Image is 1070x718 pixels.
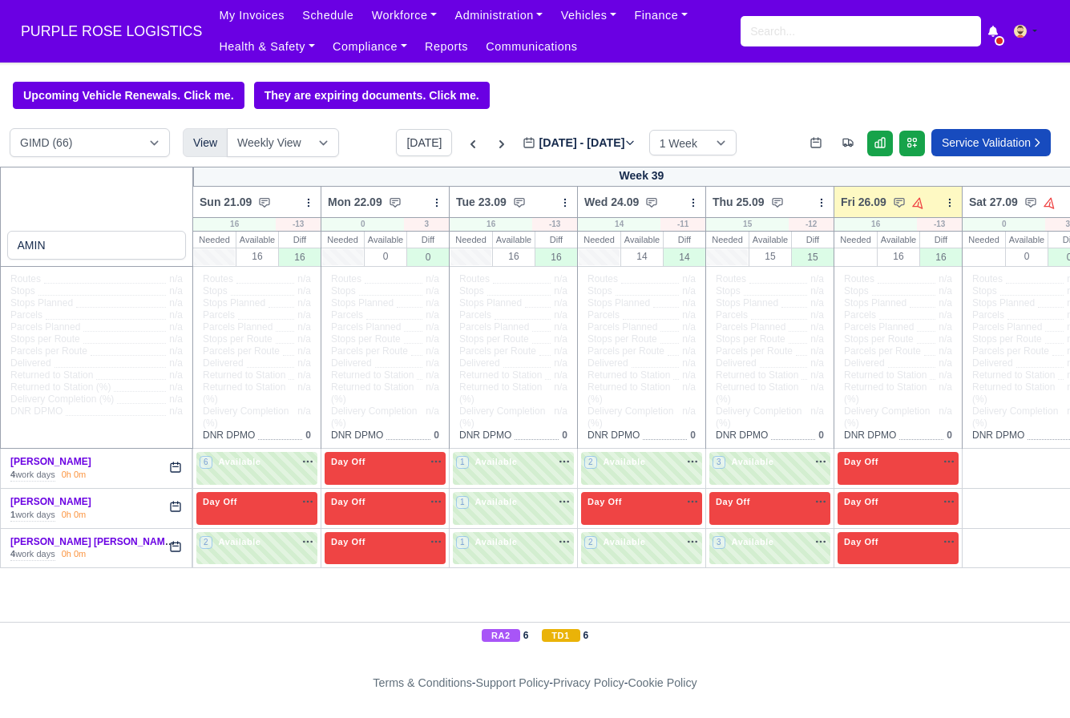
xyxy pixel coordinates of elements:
[584,496,625,507] span: Day Off
[844,273,874,285] span: Routes
[554,357,567,369] span: n/a
[10,333,80,345] span: Stops per Route
[459,273,490,285] span: Routes
[583,629,589,642] strong: 6
[587,369,670,381] span: Returned to Station
[810,369,824,381] span: n/a
[878,232,919,248] div: Available
[169,273,183,284] span: n/a
[939,273,952,284] span: n/a
[472,496,521,507] span: Available
[297,381,311,393] span: n/a
[682,285,696,296] span: n/a
[716,333,785,345] span: Stops per Route
[426,321,439,333] span: n/a
[183,128,228,157] div: View
[844,309,876,321] span: Parcels
[729,536,777,547] span: Available
[972,405,1060,430] span: Delivery Completion (%)
[841,536,882,547] span: Day Off
[203,357,244,369] span: Delivered
[10,345,87,357] span: Parcels per Route
[682,321,696,333] span: n/a
[972,430,1024,442] span: DNR DPMO
[792,248,834,266] div: 15
[628,676,697,689] a: Cookie Policy
[297,345,311,357] span: n/a
[554,369,567,381] span: n/a
[216,456,264,467] span: Available
[305,430,311,441] span: 0
[169,285,183,296] span: n/a
[706,218,789,231] div: 15
[459,297,522,309] span: Stops Planned
[587,357,628,369] span: Delivered
[10,549,15,559] strong: 4
[818,430,824,441] span: 0
[792,232,834,248] div: Diff
[426,273,439,284] span: n/a
[200,496,240,507] span: Day Off
[169,345,183,357] span: n/a
[939,285,952,296] span: n/a
[587,430,640,442] span: DNR DPMO
[297,333,311,345] span: n/a
[844,321,914,333] span: Parcels Planned
[297,297,311,309] span: n/a
[328,536,369,547] span: Day Off
[554,345,567,357] span: n/a
[459,381,547,405] span: Returned to Station (%)
[331,405,419,430] span: Delivery Completion (%)
[434,430,439,441] span: 0
[939,321,952,333] span: n/a
[972,357,1013,369] span: Delivered
[716,357,757,369] span: Delivered
[878,248,919,264] div: 16
[404,218,449,231] div: 3
[990,641,1070,718] iframe: Chat Widget
[169,369,183,381] span: n/a
[10,285,35,297] span: Stops
[373,676,471,689] a: Terms & Conditions
[844,345,921,357] span: Parcels per Route
[169,357,183,369] span: n/a
[963,218,1045,231] div: 0
[10,510,15,519] strong: 1
[716,285,741,297] span: Stops
[331,321,401,333] span: Parcels Planned
[297,273,311,284] span: n/a
[939,345,952,357] span: n/a
[844,285,869,297] span: Stops
[203,345,280,357] span: Parcels per Route
[10,393,114,405] span: Delivery Completion (%)
[450,232,492,248] div: Needed
[920,232,962,248] div: Diff
[210,31,324,63] a: Health & Safety
[716,273,746,285] span: Routes
[331,357,372,369] span: Delivered
[844,333,914,345] span: Stops per Route
[660,218,705,231] div: -11
[459,357,500,369] span: Delivered
[810,333,824,345] span: n/a
[716,345,793,357] span: Parcels per Route
[203,333,273,345] span: Stops per Route
[450,218,532,231] div: 16
[600,456,649,467] span: Available
[62,509,87,522] div: 0h 0m
[396,129,452,156] button: [DATE]
[972,297,1035,309] span: Stops Planned
[331,345,408,357] span: Parcels per Route
[10,496,91,507] a: [PERSON_NAME]
[810,321,824,333] span: n/a
[554,297,567,309] span: n/a
[203,273,233,285] span: Routes
[331,273,361,285] span: Routes
[297,285,311,296] span: n/a
[10,309,42,321] span: Parcels
[810,273,824,284] span: n/a
[331,309,363,321] span: Parcels
[203,381,291,405] span: Returned to Station (%)
[587,273,618,285] span: Routes
[682,381,696,393] span: n/a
